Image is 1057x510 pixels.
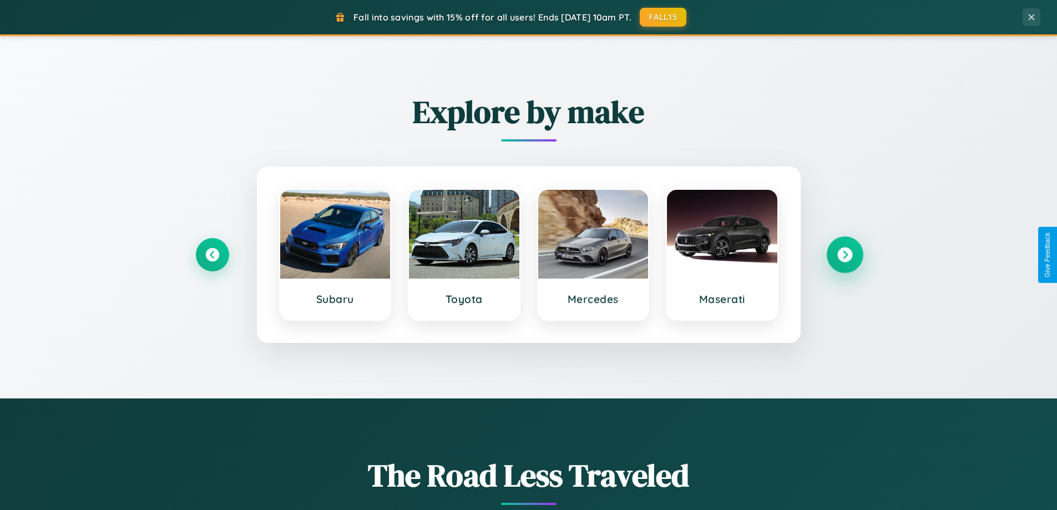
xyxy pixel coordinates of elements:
[420,292,508,306] h3: Toyota
[1044,233,1051,277] div: Give Feedback
[196,454,862,497] h1: The Road Less Traveled
[549,292,638,306] h3: Mercedes
[291,292,380,306] h3: Subaru
[196,90,862,133] h2: Explore by make
[353,12,631,23] span: Fall into savings with 15% off for all users! Ends [DATE] 10am PT.
[678,292,766,306] h3: Maserati
[640,8,686,27] button: FALL15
